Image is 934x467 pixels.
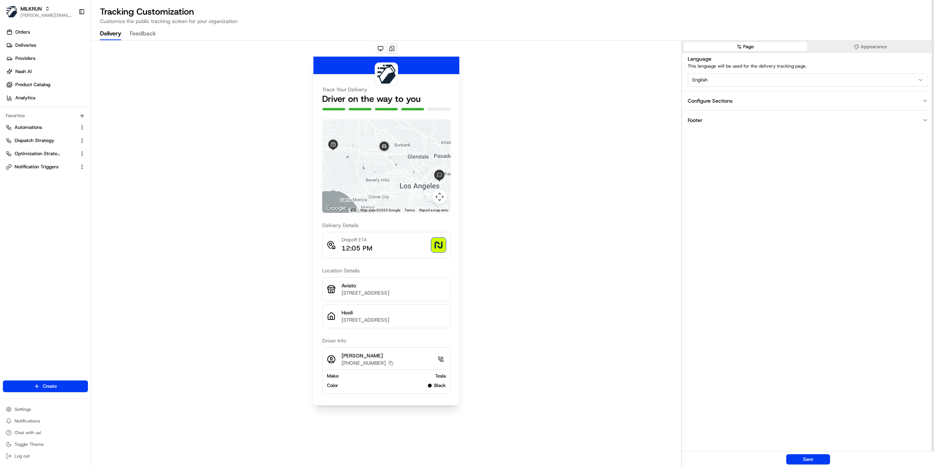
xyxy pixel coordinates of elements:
[3,148,88,160] button: Optimization Strategy
[3,110,88,122] div: Favorites
[6,150,76,157] a: Optimization Strategy
[3,3,76,20] button: MILKRUNMILKRUN[PERSON_NAME][EMAIL_ADDRESS][DOMAIN_NAME]
[33,77,100,83] div: We're available if you need us!
[322,222,451,229] h3: Delivery Details
[682,91,934,110] button: Configure Sections
[405,208,415,212] a: Terms
[7,95,47,101] div: Past conversations
[6,124,76,131] a: Automations
[322,86,451,93] h3: Track Your Delivery
[15,143,56,151] span: Knowledge Base
[435,373,446,379] span: Tesla
[59,141,120,154] a: 💻API Documentation
[6,6,18,18] img: MILKRUN
[3,39,91,51] a: Deliveries
[341,352,393,359] p: [PERSON_NAME]
[351,208,356,211] button: Keyboard shortcuts
[15,406,31,412] span: Settings
[15,453,30,459] span: Log out
[4,141,59,154] a: 📗Knowledge Base
[341,289,446,296] p: [STREET_ADDRESS]
[419,208,448,212] a: Report a map error
[7,7,22,22] img: Nash
[322,267,451,274] h3: Location Details
[688,55,711,62] label: Language
[360,208,400,212] span: Map data ©2025 Google
[20,12,73,18] button: [PERSON_NAME][EMAIL_ADDRESS][DOMAIN_NAME]
[683,42,807,51] button: Page
[69,143,117,151] span: API Documentation
[809,42,933,51] button: Appearance
[100,6,925,18] h2: Tracking Customization
[3,79,91,91] a: Product Catalog
[113,93,133,102] button: See all
[322,93,451,105] h2: Driver on the way to you
[3,53,91,64] a: Providers
[19,47,120,55] input: Clear
[73,161,88,167] span: Pylon
[6,164,76,170] a: Notification Triggers
[786,454,830,464] button: Save
[341,309,446,316] p: Hooli
[124,72,133,81] button: Start new chat
[3,451,88,461] button: Log out
[3,416,88,426] button: Notifications
[434,382,446,389] span: Black
[15,124,42,131] span: Automations
[341,359,386,367] p: [PHONE_NUMBER]
[341,316,446,324] p: [STREET_ADDRESS]
[682,110,934,130] button: Footer
[3,66,91,77] a: Nash AI
[15,42,36,49] span: Deliveries
[15,81,50,88] span: Product Catalog
[43,383,57,390] span: Create
[3,380,88,392] button: Create
[61,113,63,119] span: •
[100,28,121,40] button: Delivery
[15,29,30,35] span: Orders
[431,238,446,252] img: photo_proof_of_delivery image
[15,68,32,75] span: Nash AI
[3,161,88,173] button: Notification Triggers
[15,150,61,157] span: Optimization Strategy
[33,70,120,77] div: Start new chat
[688,63,928,69] p: This language will be used for the delivery tracking page.
[377,64,396,84] img: logo-public_tracking_screen-MILKRUN-1699317411059.png
[6,137,76,144] a: Dispatch Strategy
[688,97,733,104] div: Configure Sections
[15,55,35,62] span: Providers
[327,373,339,379] span: Make
[322,337,451,344] h3: Driver Info
[15,95,35,101] span: Analytics
[7,29,133,41] p: Welcome 👋
[341,237,372,243] p: Dropoff ETA
[15,441,44,447] span: Toggle Theme
[100,18,925,25] p: Customize the public tracking screen for your organization
[3,439,88,449] button: Toggle Theme
[324,203,348,213] a: Open this area in Google Maps (opens a new window)
[15,164,58,170] span: Notification Triggers
[15,418,40,424] span: Notifications
[20,5,42,12] button: MILKRUN
[3,92,91,104] a: Analytics
[3,122,88,133] button: Automations
[51,161,88,167] a: Powered byPylon
[3,26,91,38] a: Orders
[341,282,446,289] p: Aviato
[324,203,348,213] img: Google
[15,137,54,144] span: Dispatch Strategy
[23,113,59,119] span: [PERSON_NAME]
[65,113,80,119] span: [DATE]
[3,404,88,414] button: Settings
[341,243,372,253] p: 12:05 PM
[62,144,67,150] div: 💻
[432,190,447,204] button: Map camera controls
[7,70,20,83] img: 1736555255976-a54dd68f-1ca7-489b-9aae-adbdc363a1c4
[327,382,338,389] span: Color
[3,135,88,146] button: Dispatch Strategy
[15,70,28,83] img: 5e9a9d7314ff4150bce227a61376b483.jpg
[15,114,20,119] img: 1736555255976-a54dd68f-1ca7-489b-9aae-adbdc363a1c4
[130,28,156,40] button: Feedback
